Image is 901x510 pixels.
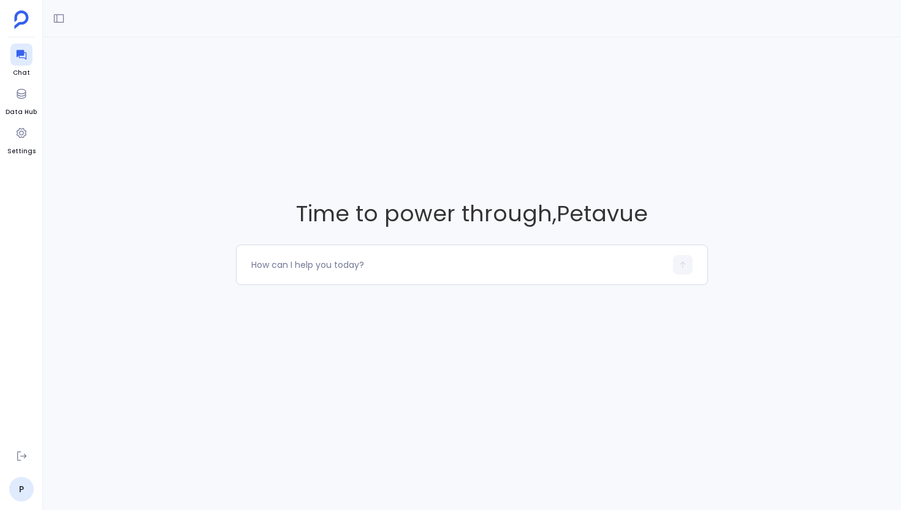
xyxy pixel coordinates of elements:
a: Data Hub [6,83,37,117]
span: Time to power through , Petavue [236,198,708,229]
img: petavue logo [14,10,29,29]
a: Settings [7,122,36,156]
a: P [9,477,34,501]
span: Data Hub [6,107,37,117]
a: Chat [10,44,32,78]
span: Chat [10,68,32,78]
span: Settings [7,147,36,156]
